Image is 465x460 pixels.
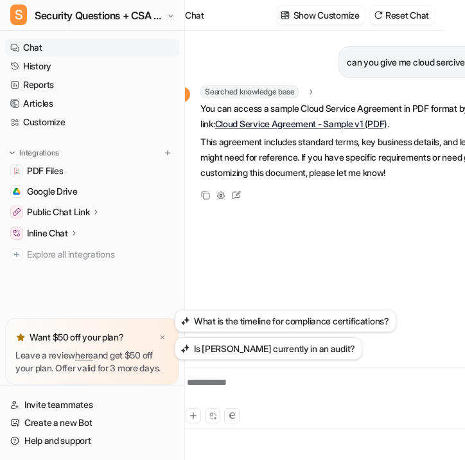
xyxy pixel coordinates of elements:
[5,94,179,112] a: Articles
[19,148,59,158] p: Integrations
[27,185,78,198] span: Google Drive
[8,148,17,157] img: expand menu
[13,208,21,216] img: Public Chat Link
[277,6,365,24] button: Show Customize
[5,414,179,432] a: Create a new Bot
[159,333,166,342] img: x
[5,182,179,200] a: Google DriveGoogle Drive
[5,113,179,131] a: Customize
[175,337,362,360] button: Is [PERSON_NAME] currently in an audit?
[374,10,383,20] img: reset
[5,396,179,414] a: Invite teammates
[13,229,21,237] img: Inline Chat
[13,167,21,175] img: PDF Files
[13,188,21,195] img: Google Drive
[15,332,26,342] img: star
[10,248,23,261] img: explore all integrations
[15,349,169,375] p: Leave a review and get $50 off your plan. Offer valid for 3 more days.
[5,162,179,180] a: PDF FilesPDF Files
[5,432,179,450] a: Help and support
[215,118,388,129] a: Cloud Service Agreement - Sample v1 (PDF)
[163,148,172,157] img: menu_add.svg
[5,57,179,75] a: History
[27,206,90,218] p: Public Chat Link
[27,227,68,240] p: Inline Chat
[5,146,63,159] button: Integrations
[200,85,299,98] span: Searched knowledge base
[27,164,63,177] span: PDF Files
[185,8,204,22] div: Chat
[30,331,124,344] p: Want $50 off your plan?
[5,76,179,94] a: Reports
[281,10,290,20] img: customize
[27,244,174,265] span: Explore all integrations
[294,8,360,22] p: Show Customize
[10,4,27,25] span: S
[370,6,434,24] button: Reset Chat
[175,310,396,332] button: What is the timeline for compliance certifications?
[5,245,179,263] a: Explore all integrations
[5,39,179,57] a: Chat
[75,349,93,360] a: here
[35,6,164,24] span: Security Questions + CSA for eesel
